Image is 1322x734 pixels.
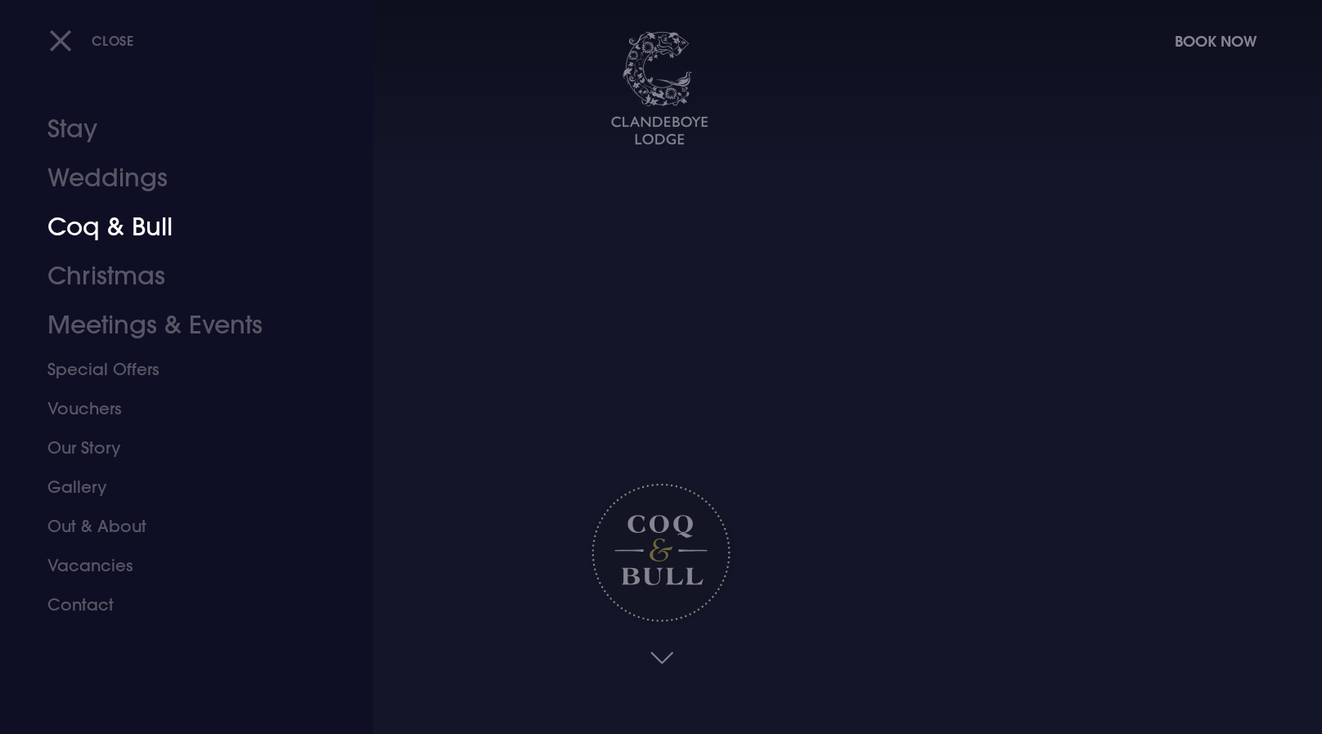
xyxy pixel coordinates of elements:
a: Special Offers [47,350,306,389]
a: Meetings & Events [47,301,306,350]
a: Christmas [47,252,306,301]
a: Weddings [47,154,306,203]
a: Stay [47,105,306,154]
a: Out & About [47,507,306,546]
span: Close [92,32,134,49]
a: Vouchers [47,389,306,428]
a: Coq & Bull [47,203,306,252]
a: Vacancies [47,546,306,585]
a: Contact [47,585,306,624]
a: Gallery [47,468,306,507]
button: Close [49,24,134,57]
a: Our Story [47,428,306,468]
